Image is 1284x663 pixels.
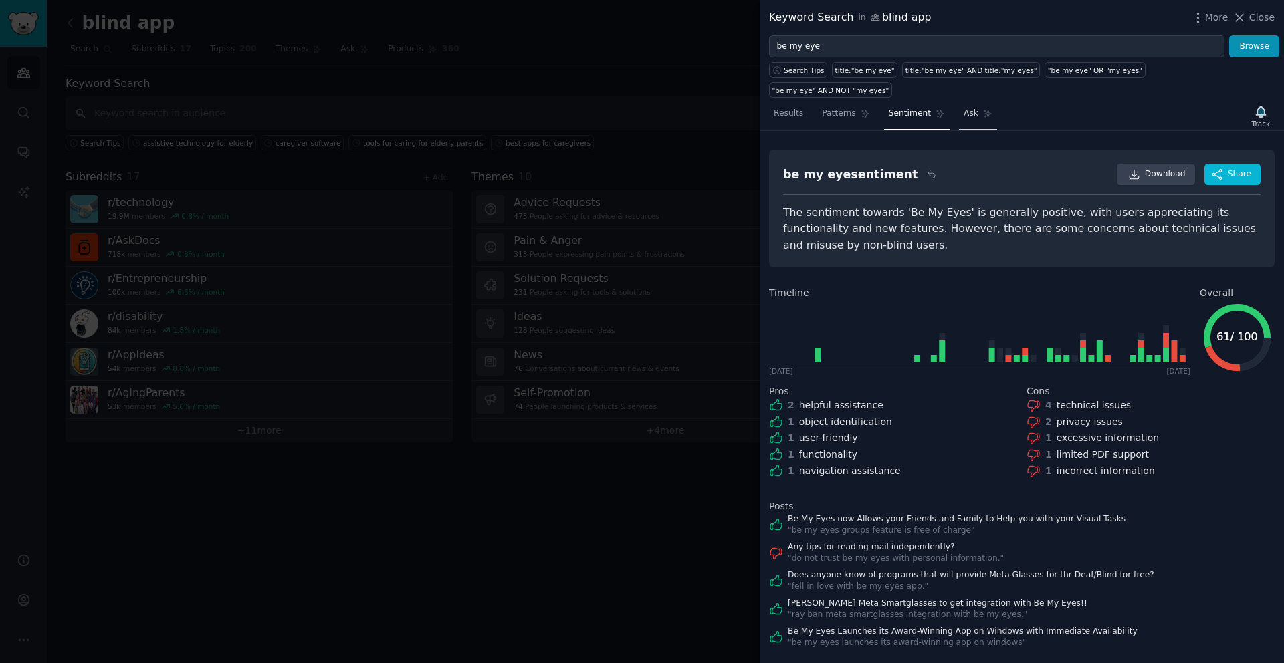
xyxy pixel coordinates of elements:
a: Be My Eyes now Allows your Friends and Family to Help you with your Visual Tasks [788,513,1126,525]
div: excessive information [1057,431,1159,445]
div: 2 [1045,415,1052,429]
a: Sentiment [884,103,950,130]
span: Share [1228,168,1251,180]
div: " be my eyes launches its award-winning app on windows " [788,637,1138,649]
div: " be my eyes groups feature is free of charge " [788,525,1126,537]
span: Timeline [769,286,809,300]
a: Download [1117,164,1195,185]
button: Track [1247,102,1275,130]
div: 1 [788,431,794,445]
span: Close [1249,11,1275,25]
input: Try a keyword related to your business [769,35,1224,58]
div: 1 [1045,431,1052,445]
div: " do not trust be my eyes with personal information. " [788,553,1004,565]
div: 1 [788,415,794,429]
a: "be my eye" OR "my eyes" [1045,62,1145,78]
div: 1 [788,464,794,478]
div: 4 [1045,398,1052,412]
div: [DATE] [1166,366,1190,376]
span: Download [1145,168,1186,180]
a: Any tips for reading mail independently? [788,541,1004,553]
div: user-friendly [799,431,858,445]
a: "be my eye" AND NOT "my eyes" [769,82,892,98]
div: helpful assistance [799,398,883,412]
a: title:"be my eye" AND title:"my eyes" [902,62,1040,78]
span: Overall [1200,286,1233,300]
div: object identification [799,415,892,429]
span: Posts [769,499,794,513]
a: Be My Eyes Launches its Award-Winning App on Windows with Immediate Availability [788,626,1138,638]
div: Keyword Search blind app [769,9,931,26]
text: 61 / 100 [1216,330,1257,343]
span: Sentiment [889,108,931,120]
span: Cons [1027,384,1050,398]
span: Search Tips [784,65,825,75]
a: [PERSON_NAME] Meta Smartglasses to get integration with Be My Eyes!! [788,598,1087,610]
div: limited PDF support [1057,448,1149,462]
div: 1 [1045,464,1052,478]
button: Share [1204,164,1261,185]
a: Results [769,103,808,130]
button: Search Tips [769,62,827,78]
div: 2 [788,398,794,412]
span: More [1205,11,1228,25]
div: navigation assistance [799,464,901,478]
a: Does anyone know of programs that will provide Meta Glasses for thr Deaf/Blind for free? [788,569,1154,581]
span: Patterns [822,108,855,120]
div: [DATE] [769,366,793,376]
div: incorrect information [1057,464,1155,478]
div: "be my eye" OR "my eyes" [1048,65,1142,75]
div: " ray ban meta smartglasses integration with be my eyes. " [788,609,1087,621]
div: functionality [799,448,857,462]
button: Browse [1229,35,1279,58]
button: More [1191,11,1228,25]
a: Ask [959,103,997,130]
div: title:"be my eye" [835,65,895,75]
a: title:"be my eye" [832,62,897,78]
div: technical issues [1057,398,1131,412]
div: " fell in love with be my eyes app. " [788,581,1154,593]
span: in [858,12,865,24]
div: 1 [788,448,794,462]
div: Track [1252,119,1270,128]
div: "be my eye" AND NOT "my eyes" [772,86,889,95]
span: Ask [964,108,978,120]
span: Pros [769,384,789,398]
div: 1 [1045,448,1052,462]
div: be my eye sentiment [783,166,918,183]
span: Results [774,108,803,120]
a: Patterns [817,103,874,130]
div: privacy issues [1057,415,1123,429]
div: The sentiment towards 'Be My Eyes' is generally positive, with users appreciating its functionali... [783,205,1261,254]
button: Close [1233,11,1275,25]
div: title:"be my eye" AND title:"my eyes" [905,65,1037,75]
